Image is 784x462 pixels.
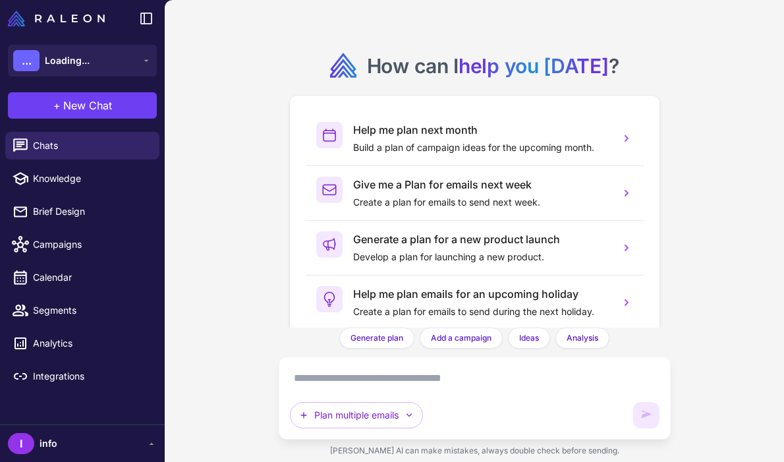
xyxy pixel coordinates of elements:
[339,328,414,349] button: Generate plan
[555,328,609,349] button: Analysis
[33,303,149,318] span: Segments
[519,332,539,344] span: Ideas
[353,140,609,155] p: Build a plan of campaign ideas for the upcoming month.
[8,45,157,76] button: ...Loading...
[350,332,403,344] span: Generate plan
[353,304,609,319] p: Create a plan for emails to send during the next holiday.
[33,171,149,186] span: Knowledge
[5,165,159,192] a: Knowledge
[567,332,598,344] span: Analysis
[353,122,609,138] h3: Help me plan next month
[5,362,159,390] a: Integrations
[5,198,159,225] a: Brief Design
[508,328,550,349] button: Ideas
[459,54,609,78] span: help you [DATE]
[353,231,609,247] h3: Generate a plan for a new product launch
[353,286,609,302] h3: Help me plan emails for an upcoming holiday
[290,402,423,428] button: Plan multiple emails
[367,53,619,79] h2: How can I ?
[8,11,105,26] img: Raleon Logo
[279,440,671,462] div: [PERSON_NAME] AI can make mistakes, always double check before sending.
[33,369,149,384] span: Integrations
[431,332,491,344] span: Add a campaign
[8,92,157,119] button: +New Chat
[33,237,149,252] span: Campaigns
[8,433,34,454] div: I
[353,195,609,210] p: Create a plan for emails to send next week.
[33,336,149,351] span: Analytics
[5,330,159,357] a: Analytics
[33,204,149,219] span: Brief Design
[13,50,40,71] div: ...
[63,98,112,113] span: New Chat
[53,98,61,113] span: +
[353,177,609,192] h3: Give me a Plan for emails next week
[5,297,159,324] a: Segments
[5,264,159,291] a: Calendar
[33,270,149,285] span: Calendar
[5,231,159,258] a: Campaigns
[33,138,149,153] span: Chats
[5,132,159,159] a: Chats
[420,328,503,349] button: Add a campaign
[353,250,609,264] p: Develop a plan for launching a new product.
[45,53,90,68] span: Loading...
[8,11,110,26] a: Raleon Logo
[40,436,57,451] span: info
